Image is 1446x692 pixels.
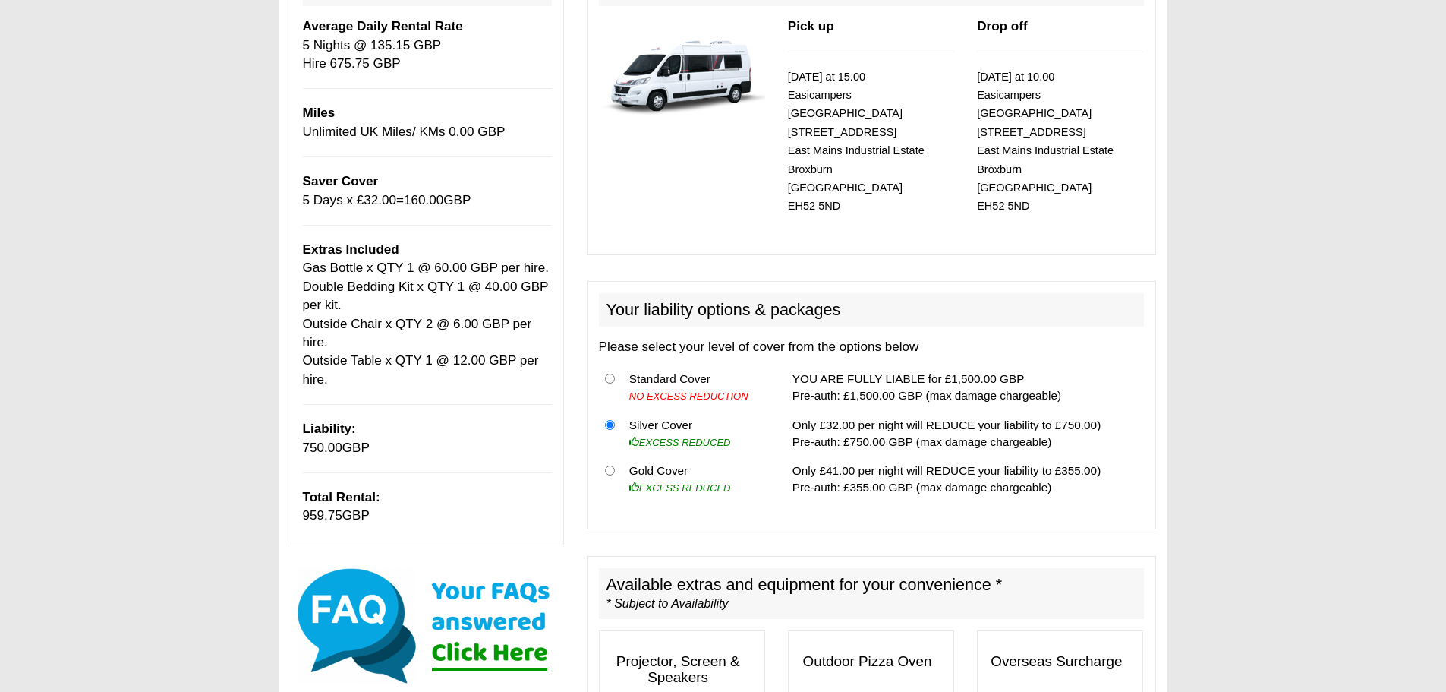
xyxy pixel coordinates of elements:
p: Please select your level of cover from the options below [599,338,1144,356]
img: Click here for our most common FAQs [291,565,564,687]
i: EXCESS REDUCED [629,482,731,494]
span: 959.75 [303,508,342,523]
i: NO EXCESS REDUCTION [629,390,748,402]
b: Average Daily Rental Rate [303,19,463,33]
span: Saver Cover [303,174,379,188]
h3: Outdoor Pizza Oven [789,646,953,678]
h3: Overseas Surcharge [978,646,1142,678]
td: YOU ARE FULLY LIABLE for £1,500.00 GBP Pre-auth: £1,500.00 GBP (max damage chargeable) [786,365,1144,411]
b: Miles [303,106,336,120]
i: * Subject to Availability [606,597,729,610]
p: 5 Days x £ = GBP [303,172,552,210]
span: 160.00 [404,193,443,207]
i: EXCESS REDUCED [629,437,731,448]
p: GBP [303,488,552,526]
td: Only £32.00 per night will REDUCE your liability to £750.00) Pre-auth: £750.00 GBP (max damage ch... [786,410,1144,457]
td: Standard Cover [623,365,769,411]
p: Unlimited UK Miles/ KMs 0.00 GBP [303,104,552,141]
h2: Your liability options & packages [599,293,1144,327]
small: [DATE] at 15.00 Easicampers [GEOGRAPHIC_DATA] [STREET_ADDRESS] East Mains Industrial Estate Broxb... [788,71,925,213]
b: Extras Included [303,242,399,257]
b: Total Rental: [303,490,380,504]
td: Only £41.00 per night will REDUCE your liability to £355.00) Pre-auth: £355.00 GBP (max damage ch... [786,457,1144,502]
span: 32.00 [364,193,396,207]
span: Gas Bottle x QTY 1 @ 60.00 GBP per hire. Double Bedding Kit x QTY 1 @ 40.00 GBP per kit. Outside ... [303,261,550,386]
b: Drop off [977,19,1027,33]
p: 5 Nights @ 135.15 GBP Hire 675.75 GBP [303,17,552,73]
img: 339.jpg [599,17,765,125]
p: GBP [303,420,552,457]
span: 750.00 [303,441,342,455]
td: Silver Cover [623,410,769,457]
b: Pick up [788,19,834,33]
td: Gold Cover [623,457,769,502]
h2: Available extras and equipment for your convenience * [599,568,1144,620]
small: [DATE] at 10.00 Easicampers [GEOGRAPHIC_DATA] [STREET_ADDRESS] East Mains Industrial Estate Broxb... [977,71,1114,213]
b: Liability: [303,422,356,436]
